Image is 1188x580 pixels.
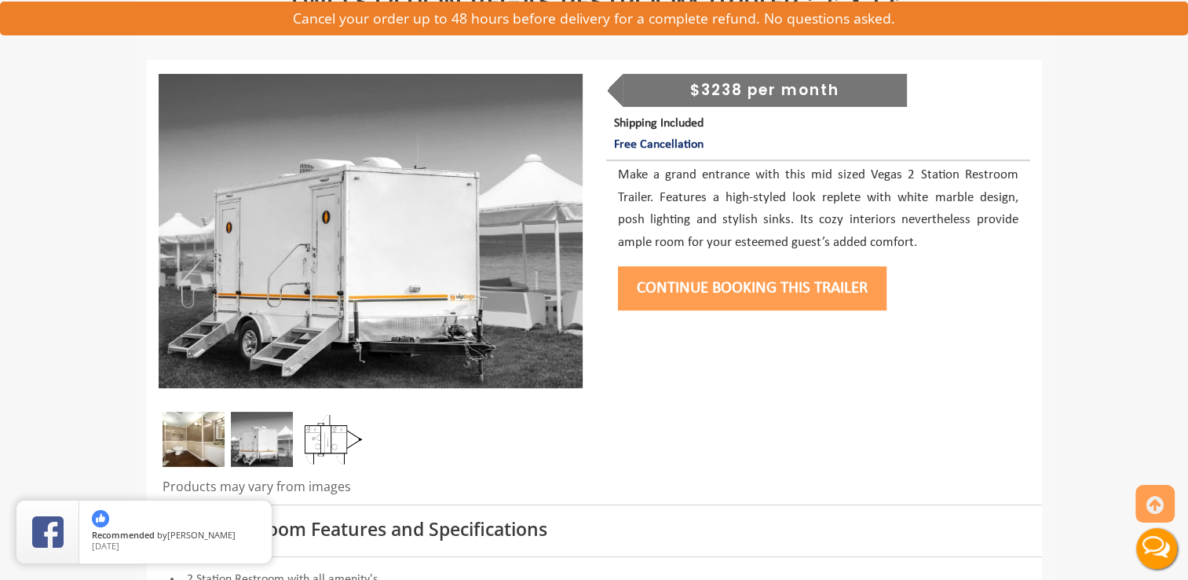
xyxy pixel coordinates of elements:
span: by [92,530,259,541]
img: Review Rating [32,516,64,548]
div: $3238 per month [623,74,907,107]
span: Recommended [92,529,155,541]
div: Products may vary from images [159,478,583,505]
img: Side view of two station restroom trailer with separate doors for males and females [231,412,293,467]
p: Make a grand entrance with this mid sized Vegas 2 Station Restroom Trailer. Features a high-style... [618,164,1018,255]
span: Free Cancellation [614,138,704,151]
span: [DATE] [92,540,119,552]
img: Side view of two station restroom trailer with separate doors for males and females [159,74,583,388]
img: thumbs up icon [92,510,109,527]
img: Inside of complete restroom with a stall and mirror [163,412,225,467]
h3: Mobile Restroom Features and Specifications [159,519,1030,539]
button: Continue Booking this trailer [618,266,886,310]
a: Continue Booking this trailer [618,280,886,296]
button: Live Chat [1125,517,1188,580]
p: Shipping Included [614,113,1029,156]
span: [PERSON_NAME] [167,529,236,541]
img: Floor Plan of 2 station restroom with sink and toilet [300,412,362,467]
